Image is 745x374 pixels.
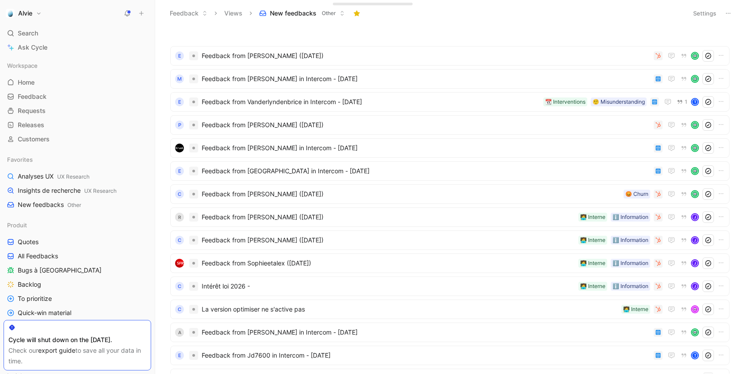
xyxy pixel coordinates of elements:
span: Quotes [18,238,39,246]
img: avatar [692,329,698,335]
div: P [175,121,184,129]
div: ℹ️ Information [612,259,648,268]
span: Feedback from [PERSON_NAME] in Intercom - [DATE] [202,74,650,84]
a: logoFeedback from Sophieetalex ([DATE])ℹ️ Information🧑‍💻 InterneJ [170,253,729,273]
span: Feedback from [PERSON_NAME] ([DATE]) [202,51,650,61]
div: J [692,283,698,289]
a: New feedbacksOther [4,198,151,211]
a: CIntérêt loi 2026 -ℹ️ Information🧑‍💻 InterneJ [170,277,729,296]
div: 📆 Interventions [545,97,585,106]
a: To prioritize [4,292,151,305]
a: logoFeedback from [PERSON_NAME] in Intercom - [DATE]avatar [170,138,729,158]
a: Quotes [4,235,151,249]
div: R [175,213,184,222]
div: ProduitQuotesAll FeedbacksBugs à [GEOGRAPHIC_DATA]BacklogTo prioritizeQuick-win materialPausedIn ... [4,218,151,362]
span: All Feedbacks [18,252,58,261]
div: E [175,167,184,175]
button: Feedback [166,7,211,20]
div: ℹ️ Information [612,236,648,245]
span: Backlog [18,280,41,289]
div: 🧑‍💻 Interne [580,213,605,222]
div: m [175,74,184,83]
span: La version optimiser ne s'active pas [202,304,618,315]
div: A [175,328,184,337]
img: avatar [692,53,698,59]
span: Feedback from [PERSON_NAME] ([DATE]) [202,189,620,199]
a: mFeedback from [PERSON_NAME] in Intercom - [DATE]avatar [170,69,729,89]
span: Feedback from Vanderlyndenbrice in Intercom - [DATE] [202,97,540,107]
button: 1 [675,97,689,107]
img: Alvie [6,9,15,18]
div: Workspace [4,59,151,72]
span: Feedback from Jd7600 in Intercom - [DATE] [202,350,650,361]
div: Search [4,27,151,40]
div: Cycle will shut down on the [DATE]. [8,335,146,345]
span: Produit [7,221,27,230]
span: Feedback from [PERSON_NAME] in Intercom - [DATE] [202,327,650,338]
span: Feedback from [PERSON_NAME] ([DATE]) [202,120,650,130]
a: Home [4,76,151,89]
div: 🧑‍💻 Interne [580,236,605,245]
h1: Alvie [18,9,32,17]
a: Quick-win material [4,306,151,319]
span: Other [322,9,336,18]
div: C [175,236,184,245]
div: 😡 Churn [625,190,648,199]
div: C [175,305,184,314]
a: EFeedback from Jd7600 in Intercom - [DATE]T [170,346,729,365]
span: Other [67,202,81,208]
span: Feedback from [PERSON_NAME] ([DATE]) [202,212,575,222]
img: avatar [692,145,698,151]
span: UX Research [84,187,117,194]
span: Home [18,78,35,87]
span: Feedback from [PERSON_NAME] ([DATE]) [202,235,575,245]
button: AlvieAlvie [4,7,44,19]
span: Feedback from [GEOGRAPHIC_DATA] in Intercom - [DATE] [202,166,650,176]
img: logo [175,144,184,152]
div: Favorites [4,153,151,166]
span: Insights de recherche [18,186,117,195]
div: 🧑‍💻 Interne [623,305,648,314]
a: PFeedback from [PERSON_NAME] ([DATE])avatar [170,115,729,135]
div: E [175,51,184,60]
a: Analyses UXUX Research [4,170,151,183]
a: Releases [4,118,151,132]
span: Analyses UX [18,172,90,181]
a: AFeedback from [PERSON_NAME] in Intercom - [DATE]avatar [170,323,729,342]
a: EFeedback from [GEOGRAPHIC_DATA] in Intercom - [DATE]avatar [170,161,729,181]
a: export guide [38,347,75,354]
img: avatar [692,76,698,82]
div: E [175,351,184,360]
a: RFeedback from [PERSON_NAME] ([DATE])ℹ️ Information🧑‍💻 InterneJ [170,207,729,227]
span: Requests [18,106,46,115]
div: 🧑‍💻 Interne [580,259,605,268]
img: avatar [692,168,698,174]
span: Favorites [7,155,33,164]
span: Feedback from Sophieetalex ([DATE]) [202,258,575,269]
div: T [692,352,698,358]
a: Requests [4,104,151,117]
span: UX Research [57,173,90,180]
div: C [175,190,184,199]
a: All Feedbacks [4,249,151,263]
button: Settings [689,7,720,19]
div: 🧑‍💻 Interne [580,282,605,291]
span: Search [18,28,38,39]
span: New feedbacks [270,9,316,18]
img: avatar [692,191,698,197]
a: EFeedback from Vanderlyndenbrice in Intercom - [DATE]🤨 Misunderstanding📆 Interventions1T [170,92,729,112]
div: 🤨 Misunderstanding [593,97,645,106]
span: Bugs à [GEOGRAPHIC_DATA] [18,266,101,275]
div: J [692,237,698,243]
a: CFeedback from [PERSON_NAME] ([DATE])ℹ️ Information🧑‍💻 InterneJ [170,230,729,250]
a: CLa version optimiser ne s'active pas🧑‍💻 Interneavatar [170,300,729,319]
button: Views [220,7,246,20]
span: Customers [18,135,50,144]
div: ℹ️ Information [612,213,648,222]
span: New feedbacks [18,200,81,210]
a: Insights de rechercheUX Research [4,184,151,197]
a: CFeedback from [PERSON_NAME] ([DATE])😡 Churnavatar [170,184,729,204]
div: J [692,260,698,266]
span: Feedback [18,92,47,101]
span: Feedback from [PERSON_NAME] in Intercom - [DATE] [202,143,650,153]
